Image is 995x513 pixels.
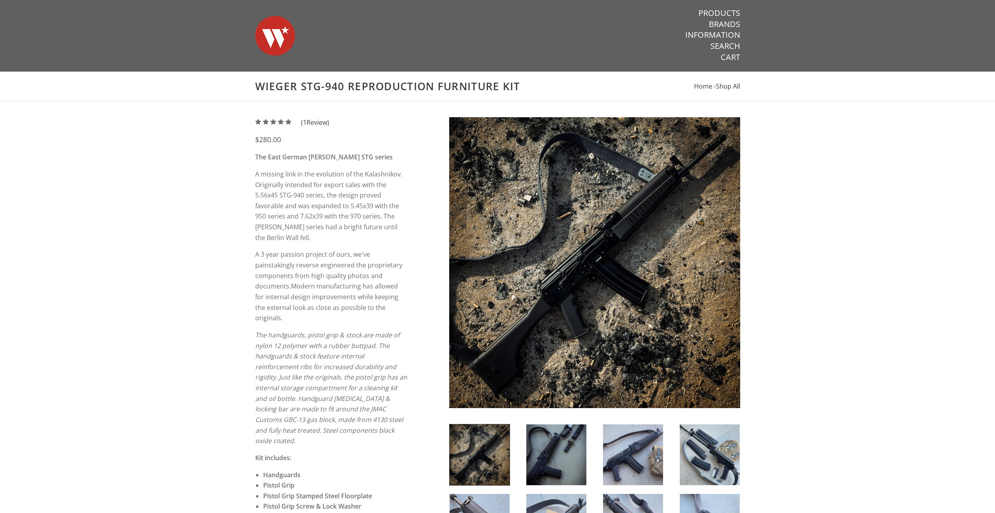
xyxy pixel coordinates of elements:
[263,502,361,511] strong: Pistol Grip Screw & Lock Washer
[526,424,586,485] img: Wieger STG-940 Reproduction Furniture Kit
[450,424,510,485] img: Wieger STG-940 Reproduction Furniture Kit
[255,80,740,93] h1: Wieger STG-940 Reproduction Furniture Kit
[303,118,306,127] span: 1
[698,8,740,18] a: Products
[263,481,295,490] strong: Pistol Grip
[255,8,295,64] img: Warsaw Wood Co.
[255,282,398,322] span: Modern manufacturing has allowed for internal design improvements while keeping the external look...
[263,492,372,500] strong: Pistol Grip Stamped Steel Floorplate
[710,41,740,51] a: Search
[709,19,740,29] a: Brands
[694,82,712,91] a: Home
[255,169,407,243] p: A missing link in the evolution of the Kalashnikov. Originally intended for export sales with the...
[714,81,740,92] li: ›
[716,82,740,91] a: Shop All
[301,117,329,128] span: ( Review)
[255,153,393,161] strong: The East German [PERSON_NAME] STG series
[255,135,281,144] span: $280.00
[603,424,663,485] img: Wieger STG-940 Reproduction Furniture Kit
[721,52,740,62] a: Cart
[255,118,329,127] a: (1Review)
[263,470,301,479] strong: Handguards
[680,424,740,485] img: Wieger STG-940 Reproduction Furniture Kit
[255,453,291,462] strong: Kit includes:
[449,117,740,408] img: Wieger STG-940 Reproduction Furniture Kit
[255,331,407,445] em: The handguards, pistol grip & stock are made of nylon 12 polymer with a rubber buttpad. The handg...
[255,249,407,323] p: A 3 year passion project of ours, we've painstakingly reverse engineered the proprietary componen...
[685,30,740,40] a: Information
